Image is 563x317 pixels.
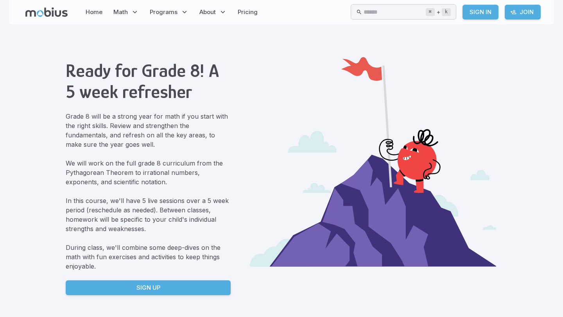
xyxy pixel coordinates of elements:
[66,158,231,187] p: We will work on the full grade 8 curriculum from the Pythagorean Theorem to irrational numbers, e...
[83,3,105,21] a: Home
[66,112,231,149] p: Grade 8 will be a strong year for math if you start with the right skills. Review and strengthen ...
[150,8,178,16] span: Programs
[66,60,231,102] h2: Ready for Grade 8! A 5 week refresher
[463,5,498,20] a: Sign In
[199,8,216,16] span: About
[426,8,435,16] kbd: ⌘
[66,243,231,271] p: During class, we'll combine some deep-dives on the math with fun exercises and activities to keep...
[505,5,541,20] a: Join
[113,8,128,16] span: Math
[426,7,451,17] div: +
[66,196,231,233] p: In this course, we'll have 5 live sessions over a 5 week period (reschedule as needed). Between c...
[235,3,260,21] a: Pricing
[249,57,497,267] img: Ready for Grade 8! A 5 week refresher
[66,280,231,295] a: Sign Up
[442,8,451,16] kbd: k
